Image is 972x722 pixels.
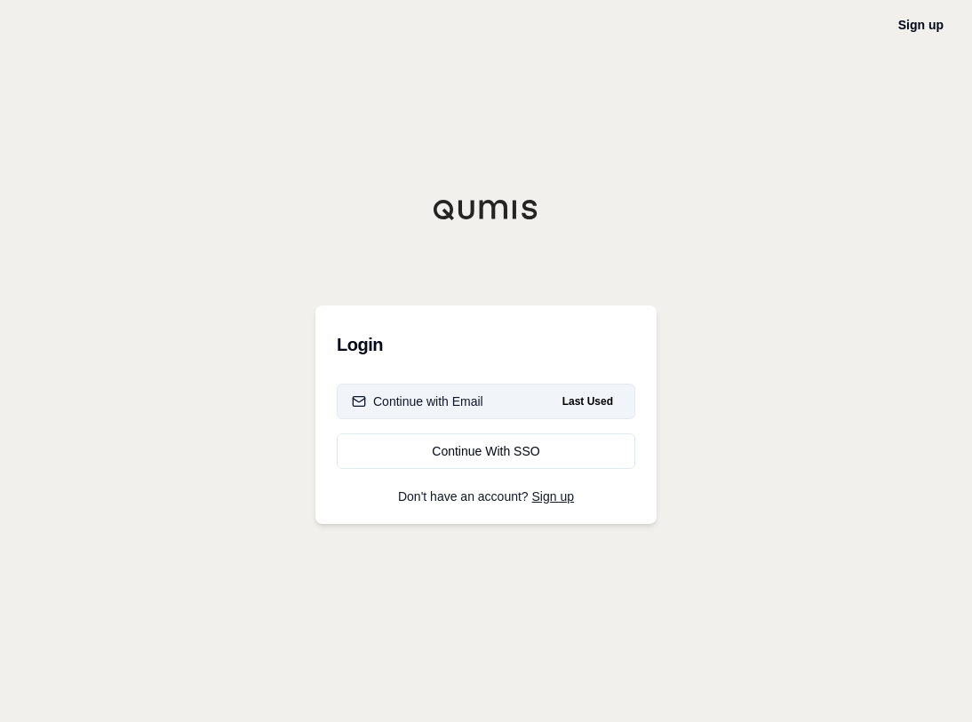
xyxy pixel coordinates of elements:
a: Continue With SSO [337,433,635,469]
p: Don't have an account? [337,490,635,503]
div: Continue With SSO [352,442,620,460]
div: Continue with Email [352,393,483,410]
span: Last Used [555,391,620,412]
button: Continue with EmailLast Used [337,384,635,419]
a: Sign up [898,18,944,32]
img: Qumis [433,199,539,220]
a: Sign up [532,489,574,504]
h3: Login [337,327,635,362]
